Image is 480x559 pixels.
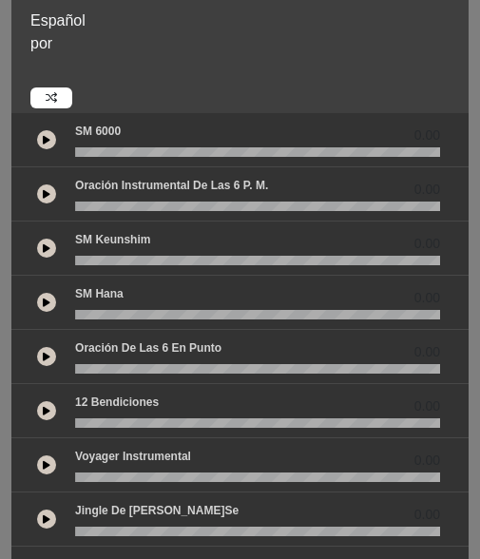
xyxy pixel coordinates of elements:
font: 0.00 [414,398,440,414]
font: 0.00 [414,507,440,522]
font: Oración instrumental de las 6 p. m. [75,179,268,192]
font: 0.00 [414,127,440,143]
font: 0.00 [414,344,440,359]
font: SM Hana [75,287,124,300]
font: por [30,35,52,51]
font: 0.00 [414,290,440,305]
font: 0.00 [414,236,440,251]
font: Voyager Instrumental [75,450,191,463]
font: Oración de las 6 en punto [75,341,221,355]
font: Jingle de [PERSON_NAME]se [75,504,239,517]
font: 0.00 [414,182,440,197]
font: SM 6000 [75,125,121,138]
font: SM Keunshim [75,233,150,246]
font: 0.00 [414,453,440,468]
font: Español [30,12,86,29]
font: 12 bendiciones [75,395,159,409]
